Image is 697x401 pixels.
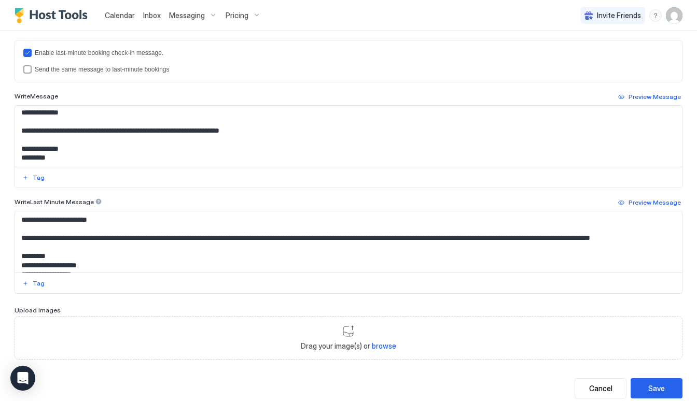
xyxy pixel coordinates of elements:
[666,7,682,24] div: User profile
[15,211,682,273] textarea: Input Field
[169,11,205,20] span: Messaging
[10,366,35,391] div: Open Intercom Messenger
[23,49,674,57] div: lastMinuteMessageEnabled
[15,8,92,23] a: Host Tools Logo
[301,341,396,351] span: Drag your image(s) or
[21,277,46,290] button: Tag
[143,11,161,20] span: Inbox
[372,341,396,350] span: browse
[575,378,626,398] button: Cancel
[23,65,674,74] div: lastMinuteMessageIsTheSame
[21,171,46,184] button: Tag
[15,306,61,314] span: Upload Images
[143,10,161,21] a: Inbox
[105,10,135,21] a: Calendar
[35,66,674,73] div: Send the same message to last-minute bookings
[648,383,665,394] div: Save
[617,91,682,103] button: Preview Message
[35,49,674,56] div: Enable last-minute booking check-in message.
[617,196,682,209] button: Preview Message
[226,11,248,20] span: Pricing
[33,173,45,182] div: Tag
[631,378,682,398] button: Save
[589,383,612,394] div: Cancel
[33,279,45,288] div: Tag
[649,9,662,22] div: menu
[15,198,94,206] span: Write Last Minute Message
[597,11,641,20] span: Invite Friends
[629,198,681,207] div: Preview Message
[15,106,682,167] textarea: Input Field
[15,92,58,100] span: Write Message
[105,11,135,20] span: Calendar
[629,92,681,102] div: Preview Message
